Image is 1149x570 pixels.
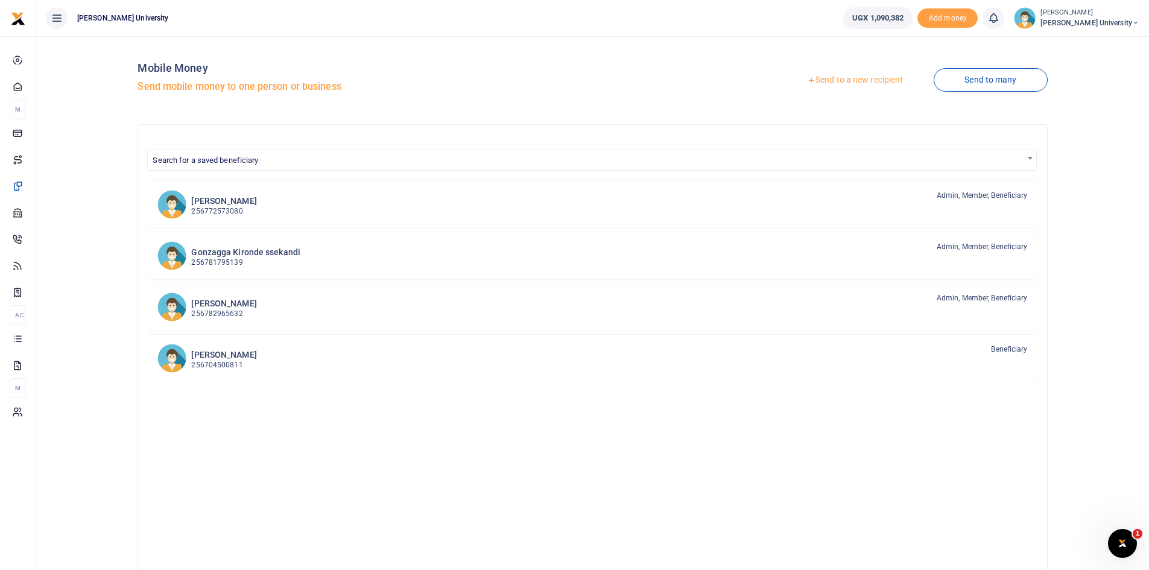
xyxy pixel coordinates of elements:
[991,344,1027,355] span: Beneficiary
[917,13,978,22] a: Add money
[937,190,1028,201] span: Admin, Member, Beneficiary
[191,206,256,217] p: 256772573080
[11,13,25,22] a: logo-small logo-large logo-large
[917,8,978,28] li: Toup your wallet
[138,62,587,75] h4: Mobile Money
[157,344,186,373] img: NK
[852,12,904,24] span: UGX 1,090,382
[157,293,186,321] img: ScO
[148,150,1036,169] span: Search for a saved beneficiary
[72,13,173,24] span: [PERSON_NAME] University
[1108,529,1137,558] iframe: Intercom live chat
[10,378,26,398] li: M
[191,308,256,320] p: 256782965632
[934,68,1047,92] a: Send to many
[191,257,300,268] p: 256781795139
[157,241,186,270] img: GKs
[10,100,26,119] li: M
[191,196,256,206] h6: [PERSON_NAME]
[1014,7,1139,29] a: profile-user [PERSON_NAME] [PERSON_NAME] University
[148,232,1037,280] a: GKs Gonzagga Kironde ssekandi 256781795139 Admin, Member, Beneficiary
[10,305,26,325] li: Ac
[153,156,258,165] span: Search for a saved beneficiary
[191,247,300,258] h6: Gonzagga Kironde ssekandi
[838,7,917,29] li: Wallet ballance
[138,81,587,93] h5: Send mobile money to one person or business
[1040,17,1139,28] span: [PERSON_NAME] University
[147,150,1036,171] span: Search for a saved beneficiary
[1040,8,1139,18] small: [PERSON_NAME]
[843,7,913,29] a: UGX 1,090,382
[191,359,256,371] p: 256704500811
[191,350,256,360] h6: [PERSON_NAME]
[937,241,1028,252] span: Admin, Member, Beneficiary
[917,8,978,28] span: Add money
[937,293,1028,303] span: Admin, Member, Beneficiary
[11,11,25,26] img: logo-small
[157,190,186,219] img: PB
[148,283,1037,331] a: ScO [PERSON_NAME] 256782965632 Admin, Member, Beneficiary
[191,299,256,309] h6: [PERSON_NAME]
[148,334,1037,382] a: NK [PERSON_NAME] 256704500811 Beneficiary
[1133,529,1142,539] span: 1
[776,69,934,91] a: Send to a new recipient
[1014,7,1036,29] img: profile-user
[148,180,1037,229] a: PB [PERSON_NAME] 256772573080 Admin, Member, Beneficiary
